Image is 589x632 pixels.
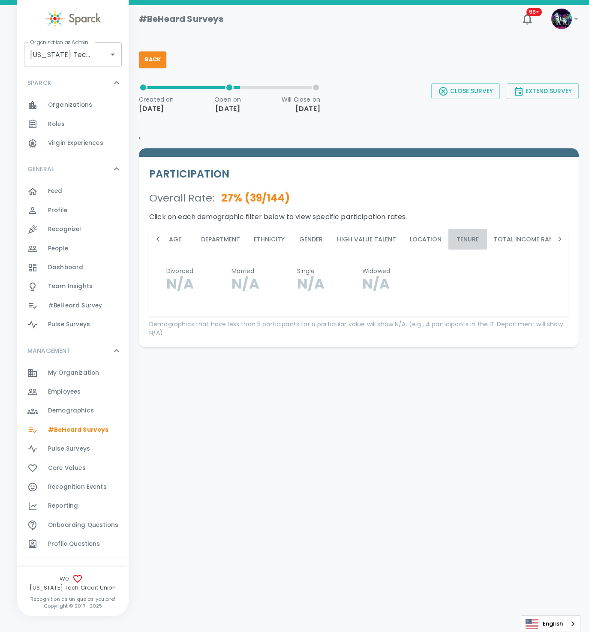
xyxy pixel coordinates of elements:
[139,104,174,114] p: [DATE]
[48,225,81,234] span: Recognize!
[48,464,86,472] span: Core Values
[297,274,325,293] span: N/A
[17,574,129,592] span: We [US_STATE] Tech Credit Union
[214,95,241,104] p: Open on
[17,535,129,554] div: Profile Questions
[282,95,320,104] p: Will Close on
[48,406,94,415] span: Demographics
[48,521,118,530] span: Onboarding Questions
[362,274,390,293] span: N/A
[17,182,129,201] a: Feed
[139,95,174,104] p: Created on
[194,229,247,250] button: Department
[139,51,166,68] button: Back
[27,566,57,575] p: CONTENT
[17,516,129,535] div: Onboarding Questions
[48,244,68,253] span: People
[17,602,129,609] p: Copyright © 2017 - 2025
[48,187,63,196] span: Feed
[48,301,102,310] span: #BeHeard Survey
[48,426,108,434] span: #BeHeard Surveys
[149,191,214,205] p: Overall Rate :
[521,616,580,632] a: English
[487,229,568,250] button: Total Income Range
[17,439,129,458] a: Pulse Surveys
[17,296,129,315] a: #BeHeard Survey
[156,229,541,250] div: disabled tabs example
[17,220,129,239] a: Recognize!
[149,167,568,181] h5: PARTICIPATION
[297,267,355,275] p: Single
[17,258,129,277] div: Dashboard
[48,445,90,453] span: Pulse Surveys
[17,239,129,258] div: People
[214,104,241,114] p: [DATE]
[526,8,542,16] span: 99+
[17,596,129,602] p: Recognition as unique as you are!
[139,12,223,26] h1: #BeHeard Surveys
[17,156,129,182] div: GENERAL
[521,615,580,632] div: Language
[17,459,129,478] a: Core Values
[27,165,54,173] p: GENERAL
[17,401,129,420] a: Demographics
[48,139,103,147] span: Virgin Experiences
[247,229,291,250] button: Ethnicity
[48,206,67,215] span: Profile
[45,9,101,29] img: Sparck logo
[282,104,320,114] p: [DATE]
[431,83,500,99] button: Close Survey
[17,315,129,334] a: Pulse Surveys
[448,229,487,250] button: Tenure
[149,320,568,337] p: Demographics that have less than 5 participants for a particular value will show N/A. (e.g., 4 pa...
[17,557,129,583] div: CONTENT
[48,101,92,109] span: Organizations
[17,96,129,114] a: Organizations
[17,497,129,515] a: Reporting
[17,9,129,29] a: Sparck logo
[17,70,129,96] div: SPARCK
[30,39,88,46] label: Organization as Admin
[403,229,448,250] button: Location
[507,83,579,99] button: Extend Survey
[48,502,78,510] span: Reporting
[330,229,403,250] button: High Value Talent
[214,191,290,205] p: 27 % ( 39 / 144 )
[17,96,129,156] div: SPARCK
[17,478,129,497] a: Recognition Events
[517,9,538,29] button: 99+
[27,346,71,355] p: MANAGEMENT
[166,274,194,293] span: N/A
[166,267,225,275] p: Divorced
[231,274,259,293] span: N/A
[17,134,129,153] div: Virgin Experiences
[521,615,580,632] aside: Language selected: English
[107,48,119,60] button: Open
[48,282,93,291] span: Team Insights
[17,277,129,296] a: Team Insights
[17,421,129,439] div: #BeHeard Surveys
[48,320,90,329] span: Pulse Surveys
[48,263,83,272] span: Dashboard
[17,182,129,337] div: GENERAL
[48,120,65,129] span: Roles
[17,115,129,134] a: Roles
[231,267,290,275] p: Married
[149,212,568,222] p: Click on each demographic filter below to view specific participation rates.
[48,540,100,548] span: Profile Questions
[17,382,129,401] a: Employees
[291,229,330,250] button: Gender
